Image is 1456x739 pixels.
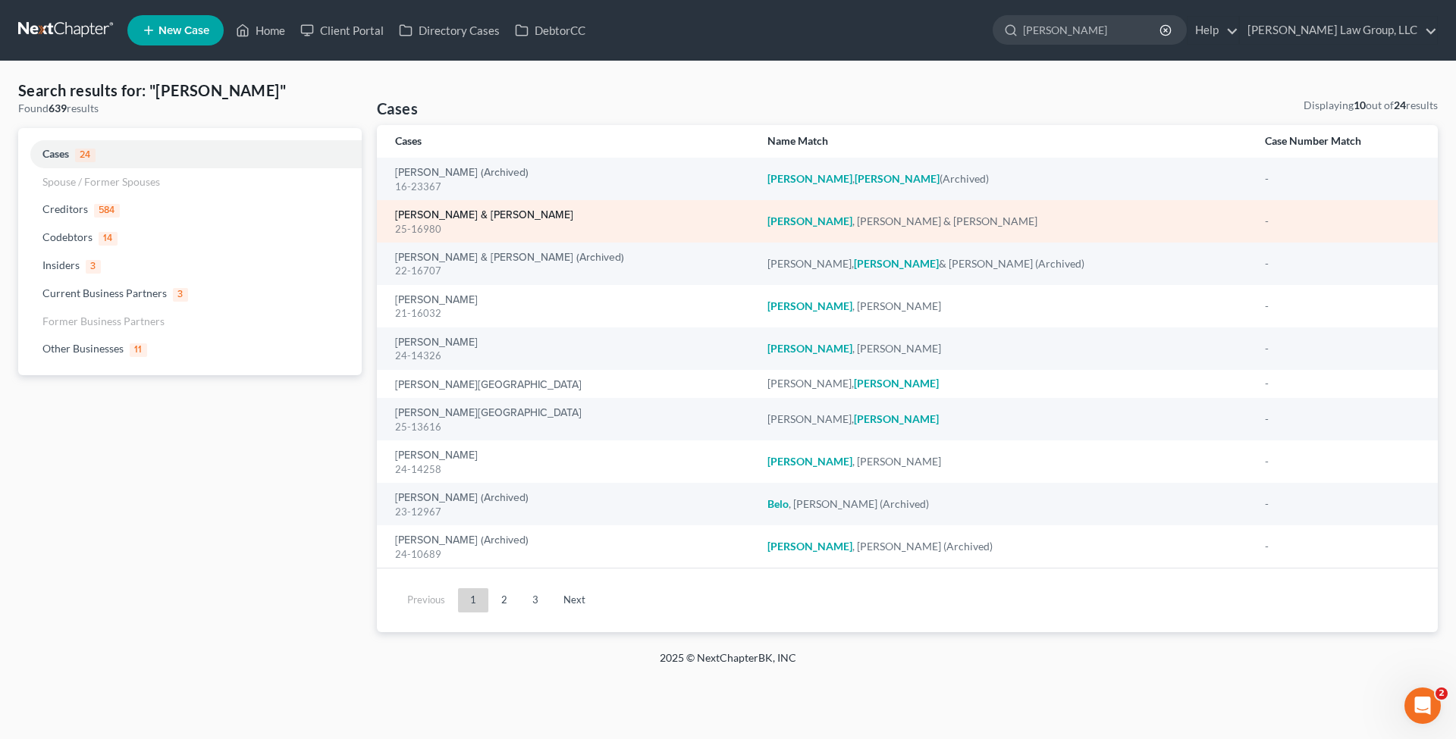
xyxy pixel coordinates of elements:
[42,315,165,327] span: Former Business Partners
[99,232,118,246] span: 14
[86,260,101,274] span: 3
[854,377,939,390] em: [PERSON_NAME]
[767,540,852,553] em: [PERSON_NAME]
[395,337,478,348] a: [PERSON_NAME]
[767,299,852,312] em: [PERSON_NAME]
[130,343,147,357] span: 11
[395,462,743,477] div: 24-14258
[767,455,852,468] em: [PERSON_NAME]
[1265,454,1420,469] div: -
[767,376,1241,391] div: [PERSON_NAME],
[395,349,743,363] div: 24-14326
[228,17,293,44] a: Home
[1354,99,1366,111] strong: 10
[767,496,1241,512] div: , [PERSON_NAME] (Archived)
[767,342,852,355] em: [PERSON_NAME]
[520,588,551,612] a: 3
[18,280,362,308] a: Current Business Partners3
[1265,496,1420,512] div: -
[395,535,529,546] a: [PERSON_NAME] (Archived)
[767,539,1241,554] div: , [PERSON_NAME] (Archived)
[855,172,940,185] em: [PERSON_NAME]
[854,257,939,270] em: [PERSON_NAME]
[395,493,529,503] a: [PERSON_NAME] (Archived)
[42,202,88,215] span: Creditors
[293,17,391,44] a: Client Portal
[42,175,160,188] span: Spouse / Former Spouses
[391,17,507,44] a: Directory Cases
[395,420,743,434] div: 25-13616
[377,125,755,158] th: Cases
[395,210,573,221] a: [PERSON_NAME] & [PERSON_NAME]
[18,196,362,224] a: Creditors584
[489,588,519,612] a: 2
[395,547,743,562] div: 24-10689
[18,252,362,280] a: Insiders3
[551,588,598,612] a: Next
[1188,17,1238,44] a: Help
[18,140,362,168] a: Cases24
[42,147,69,160] span: Cases
[1265,299,1420,314] div: -
[1404,687,1441,724] iframe: Intercom live chat
[395,306,743,321] div: 21-16032
[296,650,1160,678] div: 2025 © NextChapterBK, INC
[1265,376,1420,391] div: -
[395,222,743,236] div: 25-16980
[18,335,362,363] a: Other Businesses11
[1304,98,1438,113] div: Displaying out of results
[18,101,362,116] div: Found results
[75,149,96,162] span: 24
[18,80,362,101] h4: Search results for: "[PERSON_NAME]"
[767,256,1241,271] div: [PERSON_NAME], & [PERSON_NAME] (Archived)
[395,295,478,305] a: [PERSON_NAME]
[1265,341,1420,356] div: -
[767,454,1241,469] div: , [PERSON_NAME]
[755,125,1253,158] th: Name Match
[1265,539,1420,554] div: -
[767,412,1241,427] div: [PERSON_NAME],
[458,588,488,612] a: 1
[1265,214,1420,229] div: -
[395,168,529,178] a: [PERSON_NAME] (Archived)
[767,497,789,510] em: Belo
[1436,687,1448,700] span: 2
[42,342,124,355] span: Other Businesses
[173,288,188,302] span: 3
[767,299,1241,314] div: , [PERSON_NAME]
[767,341,1241,356] div: , [PERSON_NAME]
[767,171,1241,186] div: , (Archived)
[767,172,852,185] em: [PERSON_NAME]
[395,180,743,194] div: 16-23367
[94,204,120,218] span: 584
[18,224,362,252] a: Codebtors14
[395,380,582,390] a: [PERSON_NAME][GEOGRAPHIC_DATA]
[18,308,362,335] a: Former Business Partners
[42,287,167,299] span: Current Business Partners
[1265,256,1420,271] div: -
[1265,412,1420,427] div: -
[1265,171,1420,186] div: -
[395,252,624,263] a: [PERSON_NAME] & [PERSON_NAME] (Archived)
[767,214,852,227] em: [PERSON_NAME]
[158,25,209,36] span: New Case
[1023,16,1162,44] input: Search by name...
[1394,99,1406,111] strong: 24
[377,98,418,119] h4: Cases
[507,17,593,44] a: DebtorCC
[1240,17,1437,44] a: [PERSON_NAME] Law Group, LLC
[395,408,582,418] a: [PERSON_NAME][GEOGRAPHIC_DATA]
[767,214,1241,229] div: , [PERSON_NAME] & [PERSON_NAME]
[1253,125,1438,158] th: Case Number Match
[395,450,478,461] a: [PERSON_NAME]
[18,168,362,196] a: Spouse / Former Spouses
[395,264,743,278] div: 22-16707
[49,102,67,114] strong: 639
[395,505,743,519] div: 23-12967
[42,258,80,271] span: Insiders
[42,230,93,243] span: Codebtors
[854,412,939,425] em: [PERSON_NAME]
